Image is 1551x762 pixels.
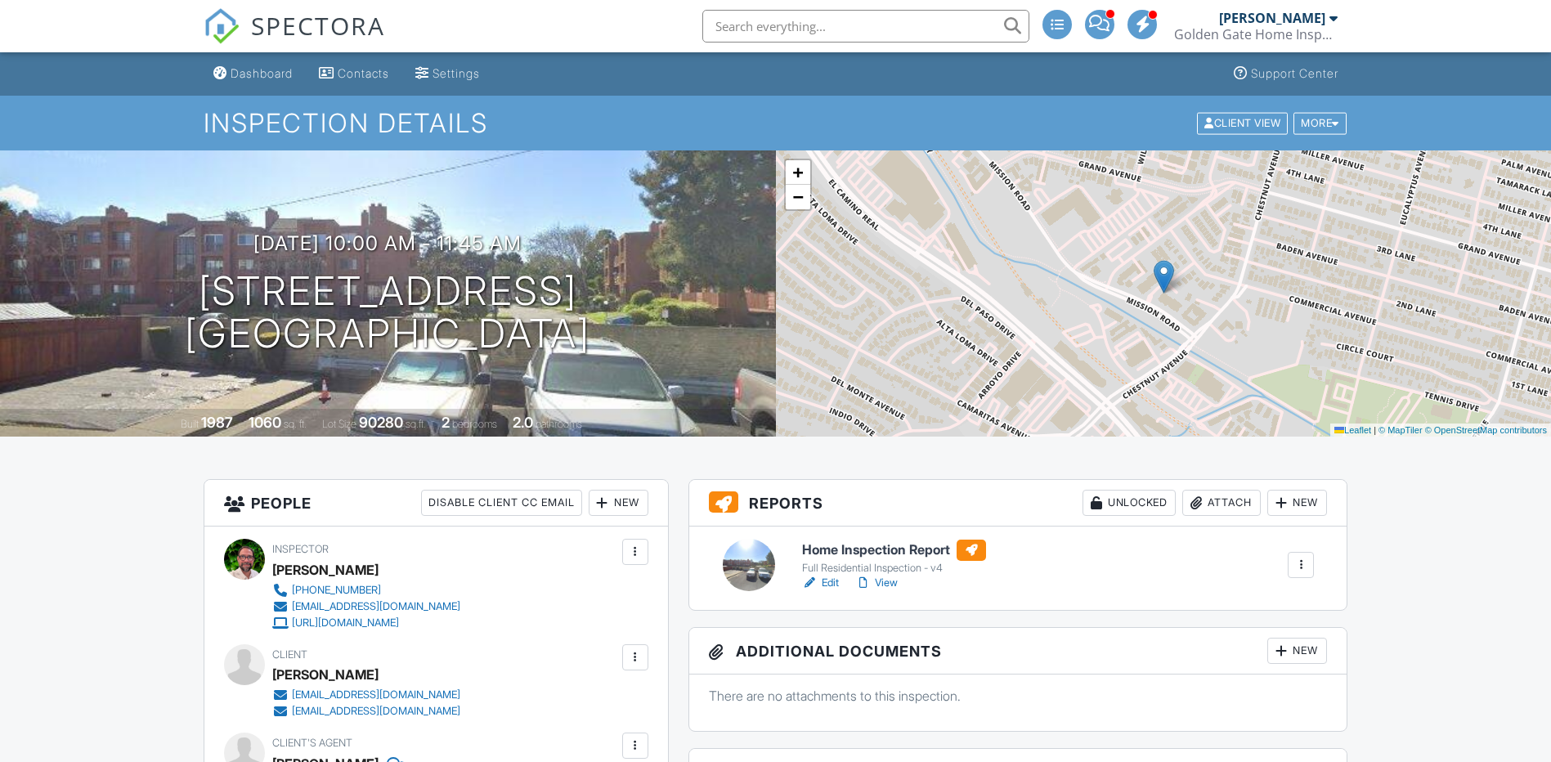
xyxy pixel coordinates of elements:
a: Settings [409,59,486,89]
span: | [1374,425,1376,435]
div: Contacts [338,66,389,80]
a: View [855,575,898,591]
a: [EMAIL_ADDRESS][DOMAIN_NAME] [272,703,460,719]
a: Support Center [1227,59,1345,89]
div: Dashboard [231,66,293,80]
div: [EMAIL_ADDRESS][DOMAIN_NAME] [292,600,460,613]
div: More [1293,112,1347,134]
div: New [1267,490,1327,516]
div: Settings [433,66,480,80]
a: [EMAIL_ADDRESS][DOMAIN_NAME] [272,687,460,703]
h6: Home Inspection Report [802,540,986,561]
span: Client [272,648,307,661]
a: © MapTiler [1378,425,1423,435]
h1: [STREET_ADDRESS] [GEOGRAPHIC_DATA] [185,270,590,356]
h3: Reports [689,480,1347,527]
a: Dashboard [207,59,299,89]
a: © OpenStreetMap contributors [1425,425,1547,435]
a: Home Inspection Report Full Residential Inspection - v4 [802,540,986,576]
span: Client's Agent [272,737,352,749]
span: bathrooms [536,418,582,430]
span: Inspector [272,543,329,555]
div: [EMAIL_ADDRESS][DOMAIN_NAME] [292,688,460,701]
div: Disable Client CC Email [421,490,582,516]
span: Lot Size [322,418,356,430]
div: Full Residential Inspection - v4 [802,562,986,575]
a: Client View [1195,116,1292,128]
span: Built [181,418,199,430]
div: [EMAIL_ADDRESS][DOMAIN_NAME] [292,705,460,718]
div: Attach [1182,490,1261,516]
a: Zoom out [786,185,810,209]
p: There are no attachments to this inspection. [709,687,1328,705]
span: sq.ft. [406,418,426,430]
span: − [792,186,803,207]
h3: People [204,480,668,527]
div: 2 [442,414,450,431]
img: Marker [1154,260,1174,294]
div: New [589,490,648,516]
div: Unlocked [1083,490,1176,516]
div: 1987 [201,414,233,431]
div: 1060 [249,414,281,431]
a: Leaflet [1334,425,1371,435]
span: bedrooms [452,418,497,430]
h3: Additional Documents [689,628,1347,675]
div: [PERSON_NAME] [272,558,379,582]
div: [PERSON_NAME] [1219,10,1325,26]
div: New [1267,638,1327,664]
div: Support Center [1251,66,1338,80]
div: 90280 [359,414,403,431]
span: + [792,162,803,182]
div: Client View [1197,112,1288,134]
a: Zoom in [786,160,810,185]
a: [URL][DOMAIN_NAME] [272,615,460,631]
div: [PHONE_NUMBER] [292,584,381,597]
div: 2.0 [513,414,533,431]
a: SPECTORA [204,22,385,56]
a: Edit [802,575,839,591]
img: The Best Home Inspection Software - Spectora [204,8,240,44]
a: [PHONE_NUMBER] [272,582,460,598]
a: [EMAIL_ADDRESS][DOMAIN_NAME] [272,598,460,615]
span: sq. ft. [284,418,307,430]
h3: [DATE] 10:00 am - 11:45 am [253,232,522,254]
span: SPECTORA [251,8,385,43]
div: [URL][DOMAIN_NAME] [292,616,399,630]
a: Contacts [312,59,396,89]
h1: Inspection Details [204,109,1348,137]
input: Search everything... [702,10,1029,43]
div: [PERSON_NAME] [272,662,379,687]
div: Golden Gate Home Inspections [1174,26,1338,43]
